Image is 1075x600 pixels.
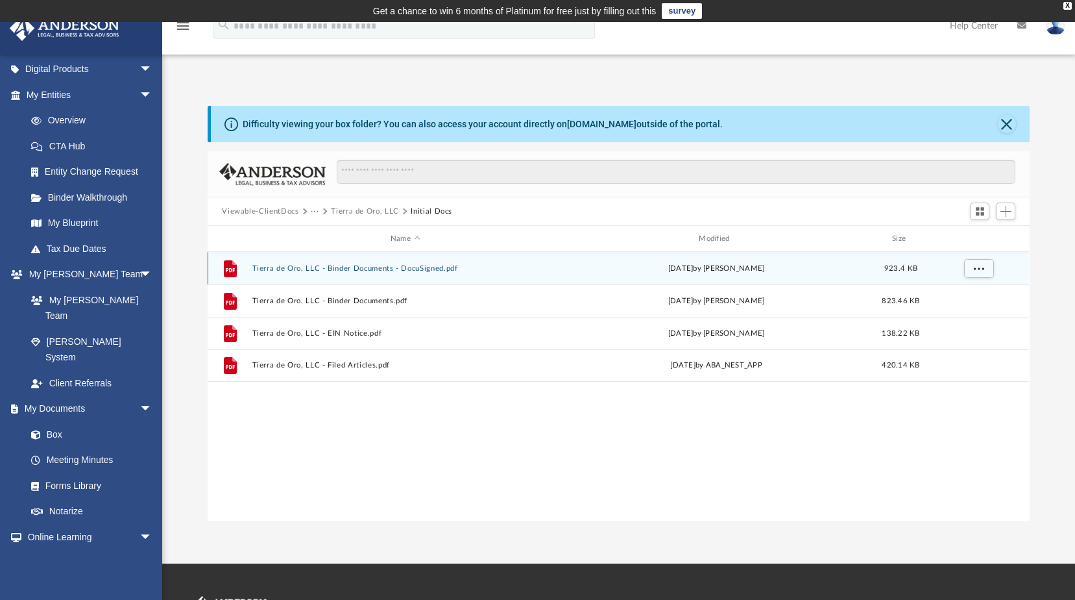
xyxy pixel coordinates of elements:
[9,56,172,82] a: Digital Productsarrow_drop_down
[18,210,165,236] a: My Blueprint
[9,82,172,108] a: My Entitiesarrow_drop_down
[9,524,165,550] a: Online Learningarrow_drop_down
[564,360,869,371] div: [DATE] by ABA_NEST_APP
[882,362,920,369] span: 420.14 KB
[139,82,165,108] span: arrow_drop_down
[18,421,159,447] a: Box
[311,206,319,218] button: ···
[213,233,246,245] div: id
[933,233,1024,245] div: id
[331,206,399,218] button: Tierra de Oro, LLC
[1046,16,1065,35] img: User Pic
[564,263,869,275] div: [DATE] by [PERSON_NAME]
[970,203,989,221] button: Switch to Grid View
[662,3,702,19] a: survey
[175,18,191,34] i: menu
[875,233,927,245] div: Size
[18,370,165,396] a: Client Referrals
[18,133,172,159] a: CTA Hub
[6,16,123,41] img: Anderson Advisors Platinum Portal
[884,265,917,272] span: 923.4 KB
[996,203,1015,221] button: Add
[567,119,636,129] a: [DOMAIN_NAME]
[252,233,558,245] div: Name
[139,56,165,83] span: arrow_drop_down
[18,473,159,499] a: Forms Library
[217,18,231,32] i: search
[18,108,172,134] a: Overview
[563,233,869,245] div: Modified
[18,499,165,525] a: Notarize
[139,262,165,288] span: arrow_drop_down
[564,295,869,307] div: [DATE] by [PERSON_NAME]
[139,396,165,423] span: arrow_drop_down
[222,206,298,218] button: Viewable-ClientDocs
[411,206,452,218] button: Initial Docs
[252,297,558,305] button: Tierra de Oro, LLC - Binder Documents.pdf
[9,396,165,422] a: My Documentsarrow_drop_down
[139,524,165,551] span: arrow_drop_down
[9,262,165,288] a: My [PERSON_NAME] Teamarrow_drop_down
[998,115,1016,133] button: Close
[882,297,920,305] span: 823.46 KB
[18,447,165,473] a: Meeting Minutes
[252,264,558,273] button: Tierra de Oro, LLC - Binder Documents - DocuSigned.pdf
[882,330,920,337] span: 138.22 KB
[564,328,869,340] div: [DATE] by [PERSON_NAME]
[208,252,1029,521] div: grid
[18,550,165,576] a: Courses
[18,159,172,185] a: Entity Change Request
[18,329,165,370] a: [PERSON_NAME] System
[18,184,172,210] a: Binder Walkthrough
[252,329,558,338] button: Tierra de Oro, LLC - EIN Notice.pdf
[243,118,723,131] div: Difficulty viewing your box folder? You can also access your account directly on outside of the p...
[18,236,172,262] a: Tax Due Dates
[373,3,657,19] div: Get a chance to win 6 months of Platinum for free just by filling out this
[252,361,558,369] button: Tierra de Oro, LLC - Filed Articles.pdf
[1063,2,1072,10] div: close
[337,160,1015,184] input: Search files and folders
[18,287,159,329] a: My [PERSON_NAME] Team
[175,25,191,34] a: menu
[964,259,994,279] button: More options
